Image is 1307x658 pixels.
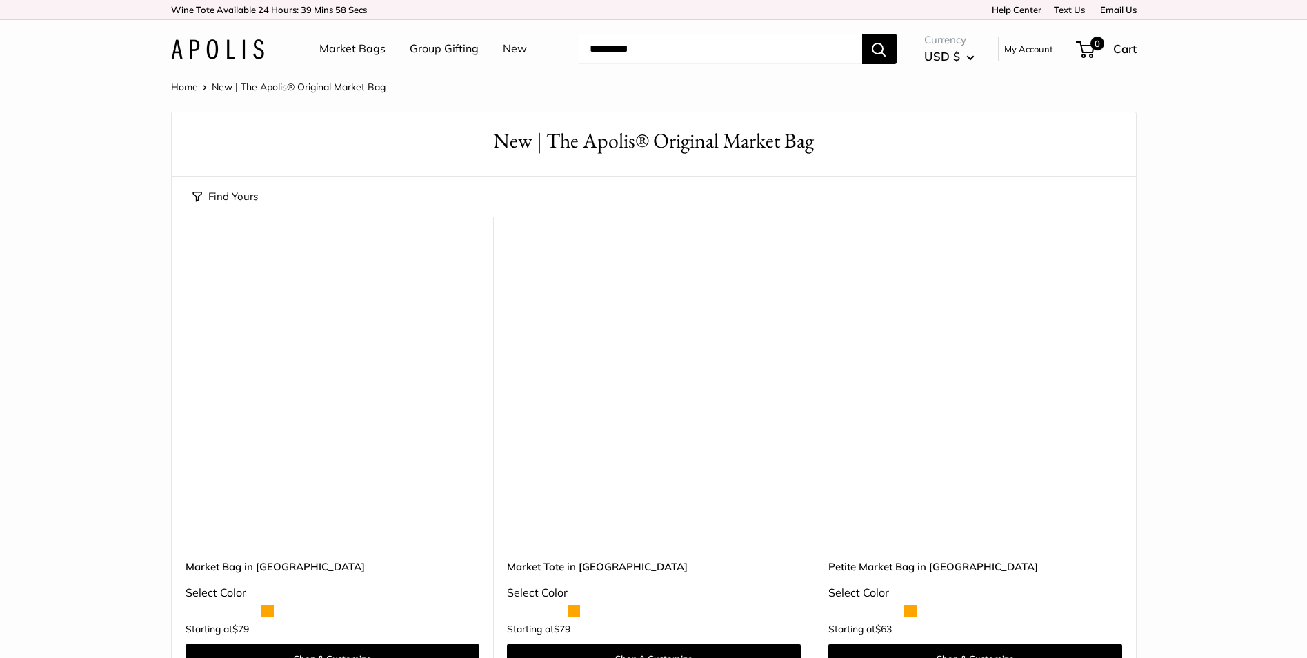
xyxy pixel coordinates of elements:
input: Search... [579,34,862,64]
div: Select Color [507,583,801,604]
span: New | The Apolis® Original Market Bag [212,81,386,93]
img: Apolis [171,39,264,59]
a: Email Us [1095,4,1137,15]
button: Search [862,34,897,64]
a: Market Tote in [GEOGRAPHIC_DATA] [507,559,801,575]
a: Petite Market Bag in ChartreusePetite Market Bag in Chartreuse [828,251,1122,545]
span: 0 [1090,37,1104,50]
span: $63 [875,623,892,635]
button: Find Yours [192,187,258,206]
span: 39 [301,4,312,15]
span: USD $ [924,49,960,63]
nav: Breadcrumb [171,78,386,96]
button: USD $ [924,46,975,68]
a: Market Bags [319,39,386,59]
span: $79 [232,623,249,635]
a: New [503,39,527,59]
div: Select Color [828,583,1122,604]
a: Market Bag in [GEOGRAPHIC_DATA] [186,559,479,575]
span: Starting at [186,624,249,634]
a: Home [171,81,198,93]
a: Text Us [1054,4,1085,15]
span: Secs [348,4,367,15]
a: Petite Market Bag in [GEOGRAPHIC_DATA] [828,559,1122,575]
h1: New | The Apolis® Original Market Bag [192,126,1115,156]
a: Help Center [987,4,1041,15]
span: Starting at [507,624,570,634]
a: Group Gifting [410,39,479,59]
span: Currency [924,30,975,50]
a: Market Tote in ChartreuseMarket Tote in Chartreuse [507,251,801,545]
span: 58 [335,4,346,15]
span: $79 [554,623,570,635]
span: Cart [1113,41,1137,56]
a: My Account [1004,41,1053,57]
a: 0 Cart [1077,38,1137,60]
a: Market Bag in ChartreuseMarket Bag in Chartreuse [186,251,479,545]
span: Starting at [828,624,892,634]
span: Mins [314,4,333,15]
div: Select Color [186,583,479,604]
